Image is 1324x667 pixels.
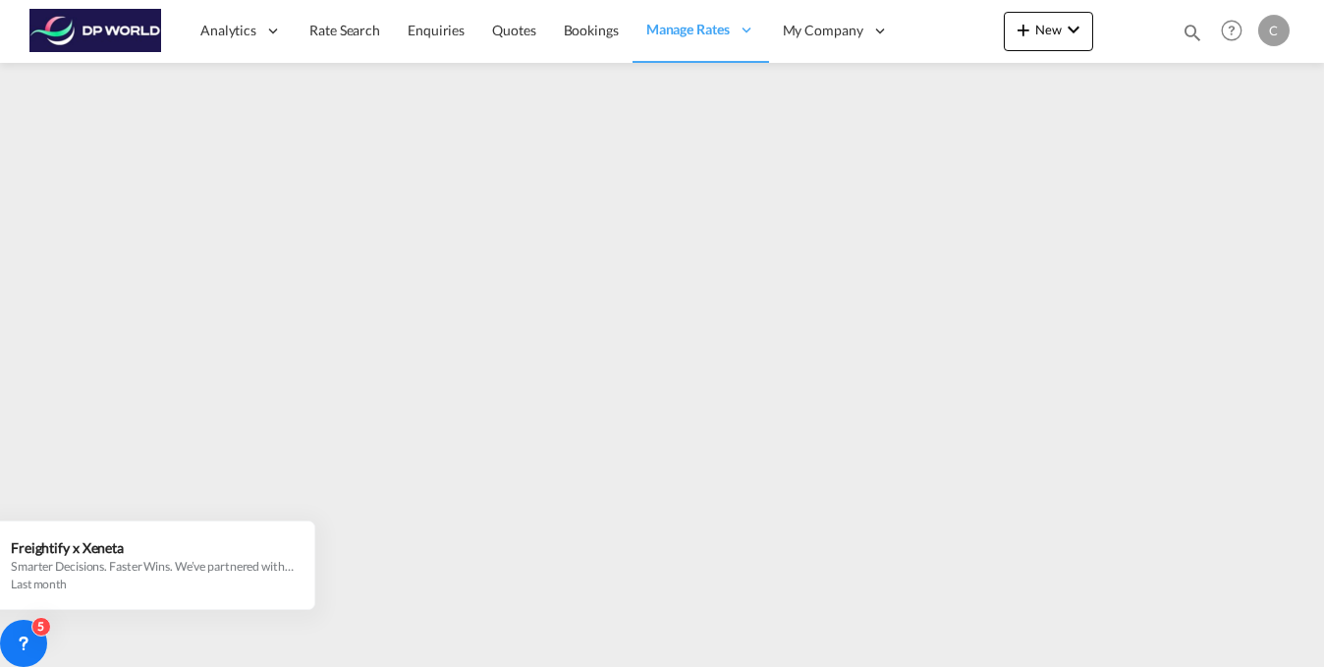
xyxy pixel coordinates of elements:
[29,9,162,53] img: c08ca190194411f088ed0f3ba295208c.png
[1004,12,1093,51] button: icon-plus 400-fgNewicon-chevron-down
[492,22,535,38] span: Quotes
[1012,22,1085,37] span: New
[564,22,619,38] span: Bookings
[1012,18,1035,41] md-icon: icon-plus 400-fg
[408,22,465,38] span: Enquiries
[646,20,730,39] span: Manage Rates
[1215,14,1258,49] div: Help
[1182,22,1203,43] md-icon: icon-magnify
[783,21,863,40] span: My Company
[1062,18,1085,41] md-icon: icon-chevron-down
[1258,15,1290,46] div: C
[1182,22,1203,51] div: icon-magnify
[200,21,256,40] span: Analytics
[1215,14,1248,47] span: Help
[309,22,380,38] span: Rate Search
